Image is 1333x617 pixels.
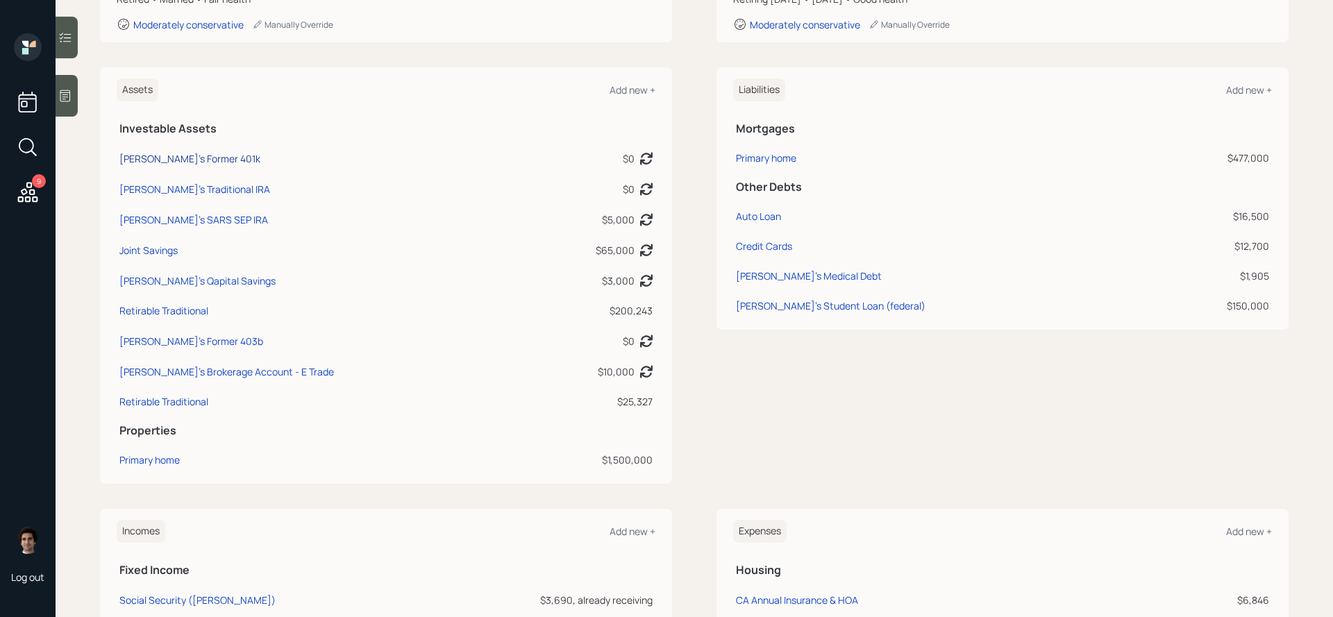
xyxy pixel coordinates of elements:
[119,151,260,166] div: [PERSON_NAME]'s Former 401k
[1168,269,1269,283] div: $1,905
[1168,298,1269,313] div: $150,000
[119,243,178,257] div: Joint Savings
[736,151,796,165] div: Primary home
[117,78,158,101] h6: Assets
[1043,593,1270,607] div: $6,846
[119,303,208,318] div: Retirable Traditional
[119,182,270,196] div: [PERSON_NAME]'s Traditional IRA
[610,83,655,96] div: Add new +
[119,453,180,467] div: Primary home
[119,122,653,135] h5: Investable Assets
[1168,209,1269,223] div: $16,500
[539,303,653,318] div: $200,243
[602,273,635,288] div: $3,000
[623,151,635,166] div: $0
[408,593,653,607] div: $3,690, already receiving
[610,525,655,538] div: Add new +
[736,298,925,313] div: [PERSON_NAME]'s Student Loan (federal)
[119,593,276,607] div: Social Security ([PERSON_NAME])
[736,122,1269,135] h5: Mortgages
[733,78,785,101] h6: Liabilities
[32,174,46,188] div: 9
[733,520,787,543] h6: Expenses
[736,180,1269,194] h5: Other Debts
[869,19,950,31] div: Manually Override
[119,424,653,437] h5: Properties
[539,394,653,409] div: $25,327
[119,564,653,577] h5: Fixed Income
[623,182,635,196] div: $0
[133,18,244,31] div: Moderately conservative
[539,453,653,467] div: $1,500,000
[119,394,208,409] div: Retirable Traditional
[117,520,165,543] h6: Incomes
[623,334,635,348] div: $0
[598,364,635,379] div: $10,000
[1226,83,1272,96] div: Add new +
[1226,525,1272,538] div: Add new +
[596,243,635,257] div: $65,000
[119,364,334,379] div: [PERSON_NAME]'s Brokerage Account - E Trade
[736,239,792,253] div: Credit Cards
[252,19,333,31] div: Manually Override
[14,526,42,554] img: harrison-schaefer-headshot-2.png
[736,564,1269,577] h5: Housing
[602,212,635,227] div: $5,000
[750,18,860,31] div: Moderately conservative
[119,273,276,288] div: [PERSON_NAME]'s Qapital Savings
[1168,151,1269,165] div: $477,000
[1168,239,1269,253] div: $12,700
[736,593,858,607] div: CA Annual Insurance & HOA
[119,334,263,348] div: [PERSON_NAME]'s Former 403b
[119,212,268,227] div: [PERSON_NAME]'s SARS SEP IRA
[736,269,882,283] div: [PERSON_NAME]'s Medical Debt
[11,570,44,584] div: Log out
[736,209,781,223] div: Auto Loan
